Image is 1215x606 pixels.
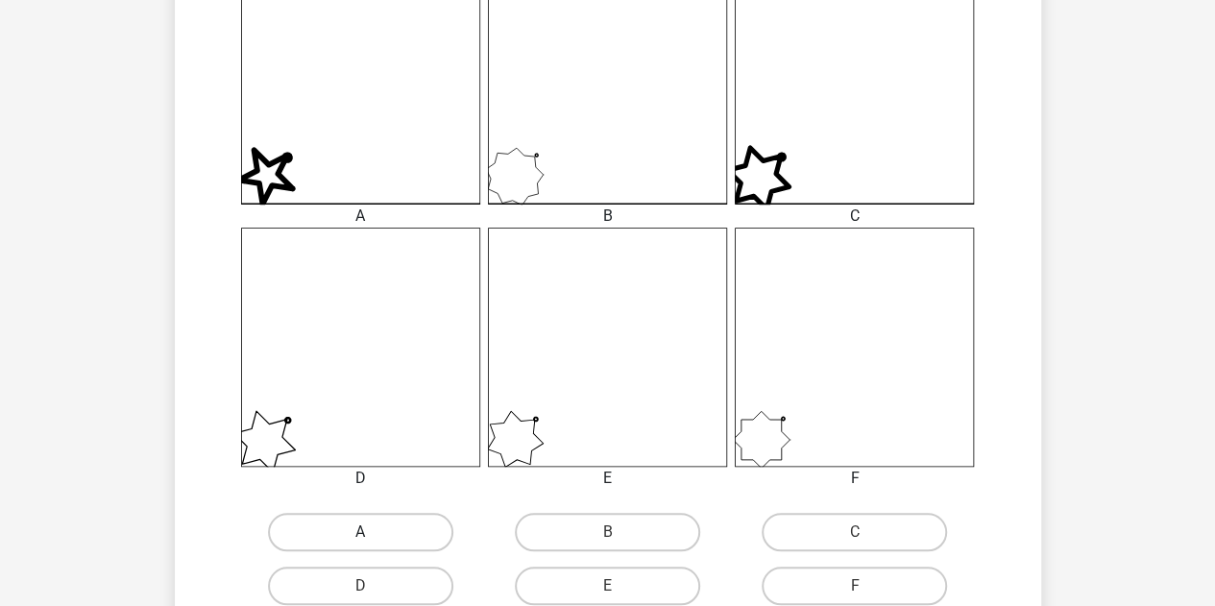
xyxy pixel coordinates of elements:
[720,467,988,490] div: F
[474,205,741,228] div: B
[720,205,988,228] div: C
[268,567,453,605] label: D
[227,205,495,228] div: A
[268,513,453,551] label: A
[227,467,495,490] div: D
[762,567,947,605] label: F
[474,467,741,490] div: E
[762,513,947,551] label: C
[515,513,700,551] label: B
[515,567,700,605] label: E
